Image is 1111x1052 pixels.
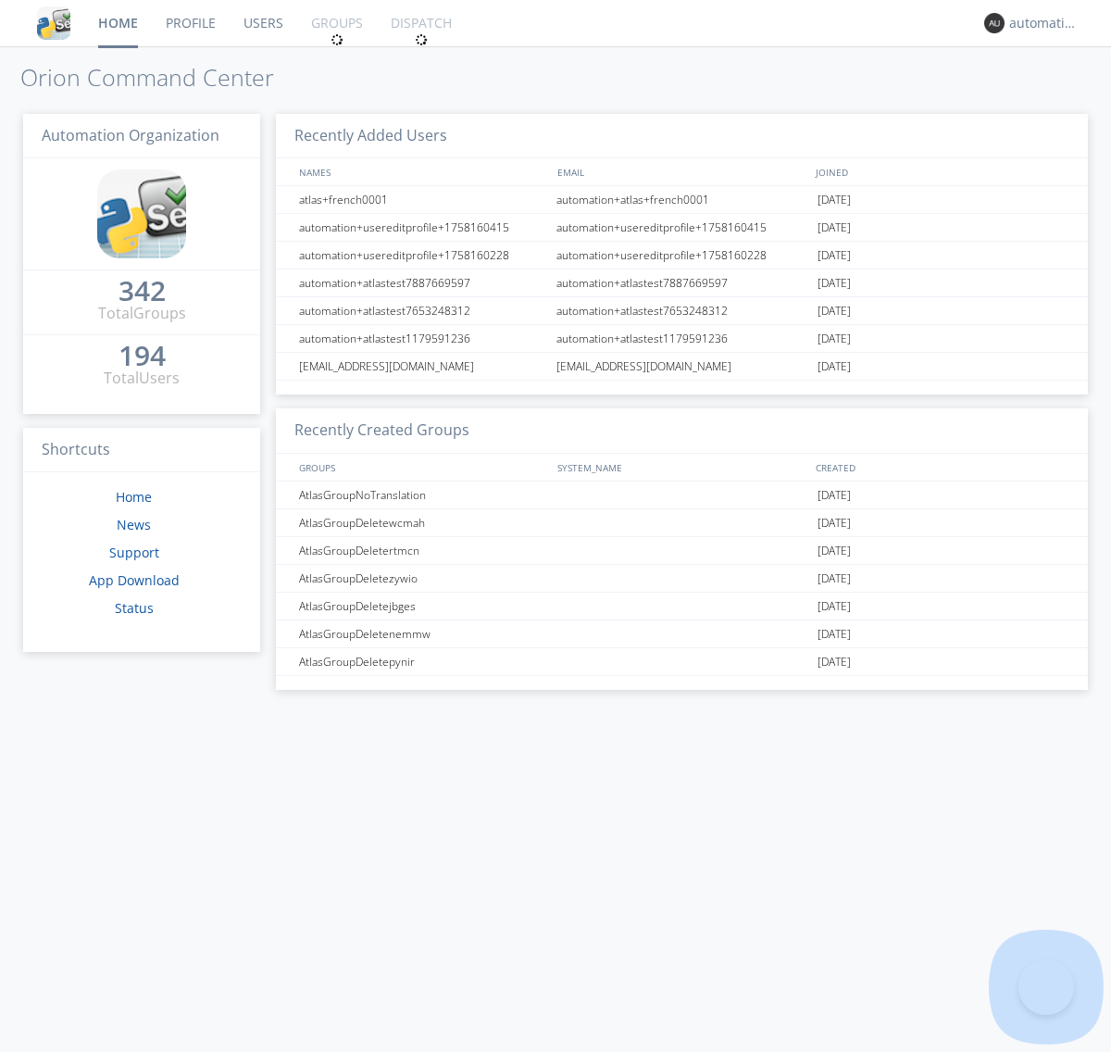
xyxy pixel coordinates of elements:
[818,353,851,381] span: [DATE]
[98,303,186,324] div: Total Groups
[104,368,180,389] div: Total Users
[276,186,1088,214] a: atlas+french0001automation+atlas+french0001[DATE]
[552,353,813,380] div: [EMAIL_ADDRESS][DOMAIN_NAME]
[552,297,813,324] div: automation+atlastest7653248312
[294,593,551,620] div: AtlasGroupDeletejbges
[42,125,219,145] span: Automation Organization
[553,158,811,185] div: EMAIL
[818,325,851,353] span: [DATE]
[276,325,1088,353] a: automation+atlastest1179591236automation+atlastest1179591236[DATE]
[294,353,551,380] div: [EMAIL_ADDRESS][DOMAIN_NAME]
[552,214,813,241] div: automation+usereditprofile+1758160415
[811,454,1070,481] div: CREATED
[276,482,1088,509] a: AtlasGroupNoTranslation[DATE]
[552,325,813,352] div: automation+atlastest1179591236
[552,242,813,269] div: automation+usereditprofile+1758160228
[818,593,851,620] span: [DATE]
[276,114,1088,159] h3: Recently Added Users
[276,408,1088,454] h3: Recently Created Groups
[276,565,1088,593] a: AtlasGroupDeletezywio[DATE]
[552,269,813,296] div: automation+atlastest7887669597
[294,214,551,241] div: automation+usereditprofile+1758160415
[818,214,851,242] span: [DATE]
[818,482,851,509] span: [DATE]
[119,346,166,365] div: 194
[294,537,551,564] div: AtlasGroupDeletertmcn
[1009,14,1079,32] div: automation+atlas0032
[276,214,1088,242] a: automation+usereditprofile+1758160415automation+usereditprofile+1758160415[DATE]
[294,297,551,324] div: automation+atlastest7653248312
[117,516,151,533] a: News
[552,186,813,213] div: automation+atlas+french0001
[276,648,1088,676] a: AtlasGroupDeletepynir[DATE]
[818,269,851,297] span: [DATE]
[553,454,811,481] div: SYSTEM_NAME
[115,599,154,617] a: Status
[119,282,166,300] div: 342
[294,620,551,647] div: AtlasGroupDeletenemmw
[294,454,548,481] div: GROUPS
[294,186,551,213] div: atlas+french0001
[818,565,851,593] span: [DATE]
[818,242,851,269] span: [DATE]
[276,353,1088,381] a: [EMAIL_ADDRESS][DOMAIN_NAME][EMAIL_ADDRESS][DOMAIN_NAME][DATE]
[23,428,260,473] h3: Shortcuts
[276,297,1088,325] a: automation+atlastest7653248312automation+atlastest7653248312[DATE]
[109,544,159,561] a: Support
[89,571,180,589] a: App Download
[811,158,1070,185] div: JOINED
[818,297,851,325] span: [DATE]
[294,565,551,592] div: AtlasGroupDeletezywio
[294,325,551,352] div: automation+atlastest1179591236
[37,6,70,40] img: cddb5a64eb264b2086981ab96f4c1ba7
[276,593,1088,620] a: AtlasGroupDeletejbges[DATE]
[119,346,166,368] a: 194
[818,620,851,648] span: [DATE]
[818,537,851,565] span: [DATE]
[119,282,166,303] a: 342
[276,242,1088,269] a: automation+usereditprofile+1758160228automation+usereditprofile+1758160228[DATE]
[294,509,551,536] div: AtlasGroupDeletewcmah
[276,537,1088,565] a: AtlasGroupDeletertmcn[DATE]
[276,620,1088,648] a: AtlasGroupDeletenemmw[DATE]
[331,33,343,46] img: spin.svg
[276,269,1088,297] a: automation+atlastest7887669597automation+atlastest7887669597[DATE]
[415,33,428,46] img: spin.svg
[97,169,186,258] img: cddb5a64eb264b2086981ab96f4c1ba7
[294,482,551,508] div: AtlasGroupNoTranslation
[818,648,851,676] span: [DATE]
[984,13,1005,33] img: 373638.png
[294,269,551,296] div: automation+atlastest7887669597
[818,509,851,537] span: [DATE]
[294,648,551,675] div: AtlasGroupDeletepynir
[294,242,551,269] div: automation+usereditprofile+1758160228
[276,509,1088,537] a: AtlasGroupDeletewcmah[DATE]
[294,158,548,185] div: NAMES
[116,488,152,506] a: Home
[818,186,851,214] span: [DATE]
[1018,959,1074,1015] iframe: Toggle Customer Support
